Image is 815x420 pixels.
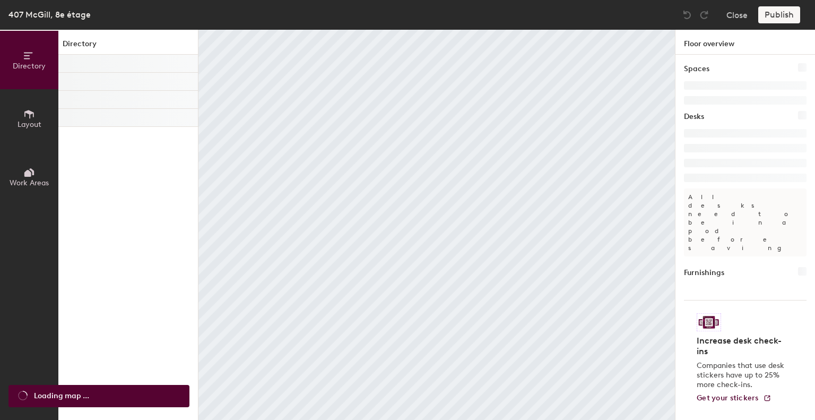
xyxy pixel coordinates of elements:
[675,30,815,55] h1: Floor overview
[684,111,704,123] h1: Desks
[34,390,89,402] span: Loading map ...
[58,38,198,55] h1: Directory
[684,63,709,75] h1: Spaces
[684,188,807,256] p: All desks need to be in a pod before saving
[726,6,748,23] button: Close
[682,10,692,20] img: Undo
[198,30,675,420] canvas: Map
[10,178,49,187] span: Work Areas
[13,62,46,71] span: Directory
[8,8,91,21] div: 407 McGill, 8e étage
[697,394,771,403] a: Get your stickers
[697,336,787,357] h4: Increase desk check-ins
[697,313,721,331] img: Sticker logo
[699,10,709,20] img: Redo
[697,393,759,402] span: Get your stickers
[18,120,41,129] span: Layout
[697,361,787,390] p: Companies that use desk stickers have up to 25% more check-ins.
[684,267,724,279] h1: Furnishings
